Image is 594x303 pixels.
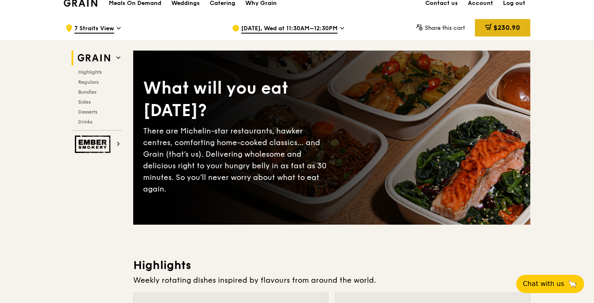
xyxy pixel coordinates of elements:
[74,24,114,34] span: 7 Straits View
[78,89,96,95] span: Bundles
[78,79,98,85] span: Regulars
[143,125,332,195] div: There are Michelin-star restaurants, hawker centres, comforting home-cooked classics… and Grain (...
[78,119,92,125] span: Drinks
[516,275,584,293] button: Chat with us🦙
[133,274,530,286] div: Weekly rotating dishes inspired by flavours from around the world.
[523,279,564,289] span: Chat with us
[133,258,530,273] h3: Highlights
[568,279,577,289] span: 🦙
[78,109,97,115] span: Desserts
[78,99,91,105] span: Sides
[75,136,113,153] img: Ember Smokery web logo
[425,24,465,32] span: Share this cart
[241,24,338,34] span: [DATE], Wed at 11:30AM–12:30PM
[143,77,332,122] div: What will you eat [DATE]?
[75,51,113,65] img: Grain web logo
[493,24,520,32] span: $230.90
[78,69,102,75] span: Highlights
